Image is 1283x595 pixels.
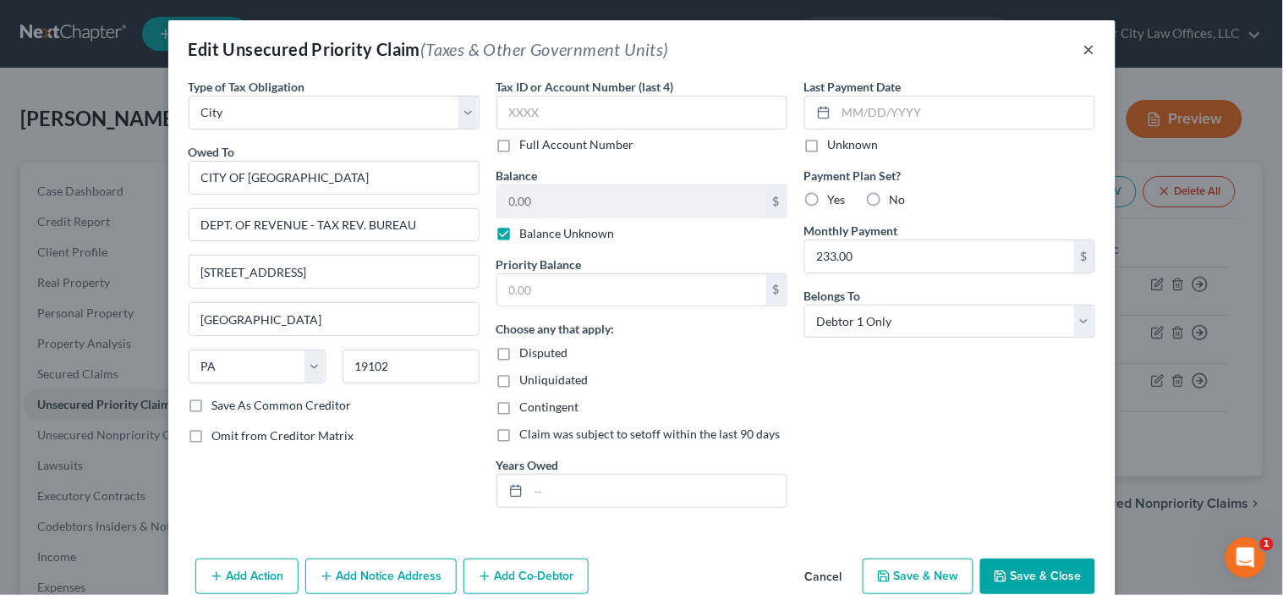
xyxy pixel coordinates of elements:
[804,78,902,96] label: Last Payment Date
[189,209,479,241] input: Enter address...
[195,559,299,594] button: Add Action
[343,350,480,383] input: Enter zip...
[189,145,235,159] span: Owed To
[828,136,879,153] label: Unknown
[189,256,479,288] input: Apt, Suite, etc...
[520,427,781,441] span: Claim was subject to setoff within the last 90 days
[1260,537,1274,551] span: 1
[189,80,305,94] span: Type of Tax Obligation
[189,161,480,195] input: Search creditor by name...
[529,475,787,507] input: --
[496,78,674,96] label: Tax ID or Account Number (last 4)
[766,185,787,218] div: $
[189,37,669,61] div: Edit Unsecured Priority Claim
[189,303,479,335] input: Enter city...
[420,39,669,59] span: (Taxes & Other Government Units)
[520,225,615,242] label: Balance Unknown
[1074,240,1094,273] div: $
[863,559,973,594] button: Save & New
[496,256,582,273] label: Priority Balance
[496,456,559,474] label: Years Owed
[497,274,766,306] input: 0.00
[804,167,1095,185] label: Payment Plan Set?
[890,192,906,207] span: No
[305,559,457,594] button: Add Notice Address
[792,560,856,594] button: Cancel
[520,345,568,360] span: Disputed
[836,96,1094,129] input: MM/DD/YYYY
[496,167,538,185] label: Balance
[463,559,589,594] button: Add Co-Debtor
[1083,39,1095,59] button: ×
[805,240,1074,273] input: 0.00
[804,289,861,303] span: Belongs To
[804,222,898,240] label: Monthly Payment
[212,428,354,443] span: Omit from Creditor Matrix
[497,185,766,218] input: 0.00
[766,274,787,306] div: $
[212,397,352,414] label: Save As Common Creditor
[520,372,589,387] span: Unliquidated
[520,136,634,153] label: Full Account Number
[496,320,615,338] label: Choose any that apply:
[520,399,579,414] span: Contingent
[828,192,846,207] span: Yes
[980,559,1095,594] button: Save & Close
[496,96,787,129] input: XXXX
[1225,537,1266,578] iframe: Intercom live chat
